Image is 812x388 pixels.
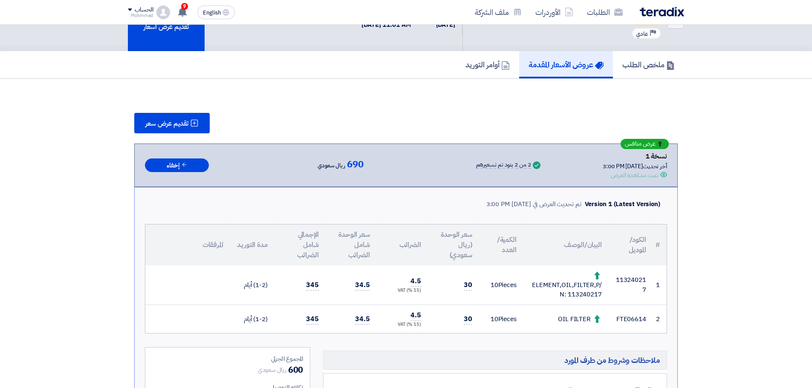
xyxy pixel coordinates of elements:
span: 4.5 [410,276,421,287]
img: profile_test.png [156,6,170,19]
span: عادي [636,30,648,38]
a: أوامر التوريد [456,51,519,78]
th: الإجمالي شامل الضرائب [275,224,326,265]
button: تقديم عرض سعر [134,113,210,133]
span: 690 [347,159,364,170]
td: Pieces [479,305,523,333]
span: ريال سعودي [258,365,286,374]
th: الضرائب [377,224,428,265]
td: 2 [653,305,667,333]
span: 10 [491,314,498,324]
th: المرفقات [145,224,230,265]
span: 4.5 [410,310,421,321]
td: 113240217 [609,265,653,305]
a: عروض الأسعار المقدمة [519,51,613,78]
span: 34.5 [355,314,370,325]
div: [DATE] [425,20,455,30]
span: 345 [306,280,319,290]
div: (15 %) VAT [384,287,421,294]
div: تم تحديث العرض في [DATE] 3:00 PM [486,199,581,209]
div: Version 1 (Latest Version) [585,199,660,209]
div: 2 من 2 بنود تم تسعيرهم [476,162,531,169]
img: Teradix logo [640,7,684,17]
div: (15 %) VAT [384,321,421,328]
th: البيان/الوصف [523,224,609,265]
div: المجموع الجزئي [152,354,303,363]
span: 9 [181,3,188,10]
th: سعر الوحدة شامل الضرائب [326,224,377,265]
div: الحساب [135,6,153,14]
a: الطلبات [580,2,630,22]
th: الكود/الموديل [609,224,653,265]
button: إخفاء [145,158,209,172]
td: (1-2) أيام [230,305,275,333]
span: 34.5 [355,280,370,290]
a: ملف الشركة [468,2,529,22]
span: ريال سعودي [318,161,345,171]
div: Mohmmad [128,13,153,18]
div: نسخة 1 [603,151,667,162]
td: (1-2) أيام [230,265,275,305]
div: ELEMENT,OIL,FILTER,P/N: 113240217 [530,270,602,299]
h5: ملاحظات وشروط من طرف المورد [323,351,667,370]
span: عرض منافس [625,141,656,147]
button: English [197,6,235,19]
th: سعر الوحدة (ريال سعودي) [428,224,479,265]
th: # [653,224,667,265]
h5: عروض الأسعار المقدمة [529,60,604,69]
h5: ملخص الطلب [622,60,675,69]
td: FTE06614 [609,305,653,333]
div: أخر تحديث [DATE] 3:00 PM [603,162,667,171]
td: 1 [653,265,667,305]
a: الأوردرات [529,2,580,22]
td: Pieces [479,265,523,305]
div: [DATE] 11:01 AM [361,20,411,30]
span: 30 [464,314,472,325]
a: ملخص الطلب [613,51,684,78]
div: OIL FILTER [530,314,602,324]
span: 30 [464,280,472,290]
h5: أوامر التوريد [465,60,510,69]
span: English [203,10,221,16]
span: تقديم عرض سعر [145,120,188,127]
th: الكمية/العدد [479,224,523,265]
th: مدة التوريد [230,224,275,265]
span: 10 [491,280,498,290]
span: 345 [306,314,319,325]
span: 600 [288,363,303,376]
div: تمت مشاهدة العرض [611,171,659,180]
